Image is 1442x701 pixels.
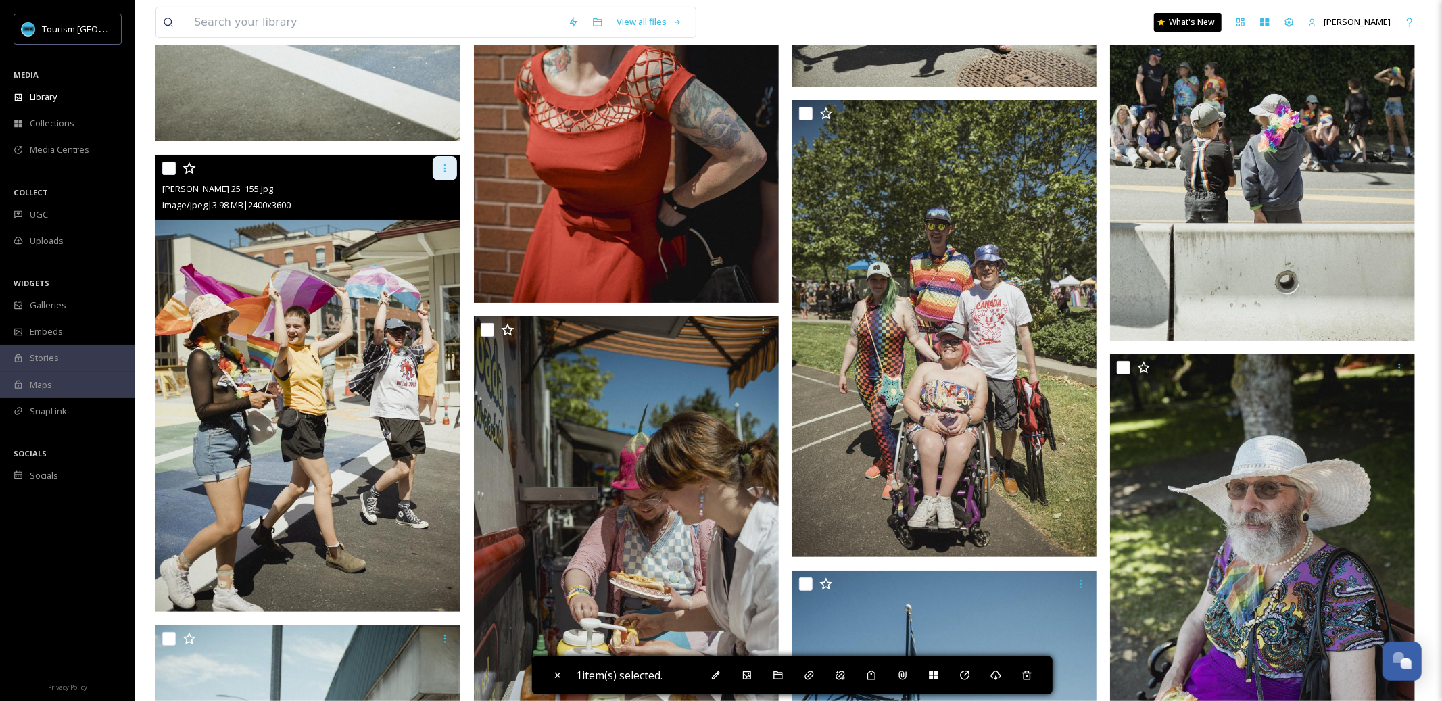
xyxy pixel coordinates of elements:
[42,22,163,35] span: Tourism [GEOGRAPHIC_DATA]
[30,117,74,130] span: Collections
[1154,13,1222,32] a: What's New
[30,325,63,338] span: Embeds
[30,299,66,312] span: Galleries
[30,208,48,221] span: UGC
[30,91,57,103] span: Library
[187,7,561,37] input: Search your library
[48,683,87,692] span: Privacy Policy
[14,70,39,80] span: MEDIA
[1301,9,1397,35] a: [PERSON_NAME]
[30,235,64,247] span: Uploads
[155,155,460,612] img: Nan Pride 25_155.jpg
[22,22,35,36] img: tourism_nanaimo_logo.jpeg
[1383,642,1422,681] button: Open Chat
[48,678,87,694] a: Privacy Policy
[30,379,52,391] span: Maps
[14,187,48,197] span: COLLECT
[30,405,67,418] span: SnapLink
[30,143,89,156] span: Media Centres
[577,668,663,683] span: 1 item(s) selected.
[30,469,58,482] span: Socials
[792,100,1097,558] img: Nan Pride 25_245.jpg
[162,183,273,195] span: [PERSON_NAME] 25_155.jpg
[14,448,47,458] span: SOCIALS
[610,9,689,35] a: View all files
[30,352,59,364] span: Stories
[162,199,291,211] span: image/jpeg | 3.98 MB | 2400 x 3600
[14,278,49,288] span: WIDGETS
[1324,16,1391,28] span: [PERSON_NAME]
